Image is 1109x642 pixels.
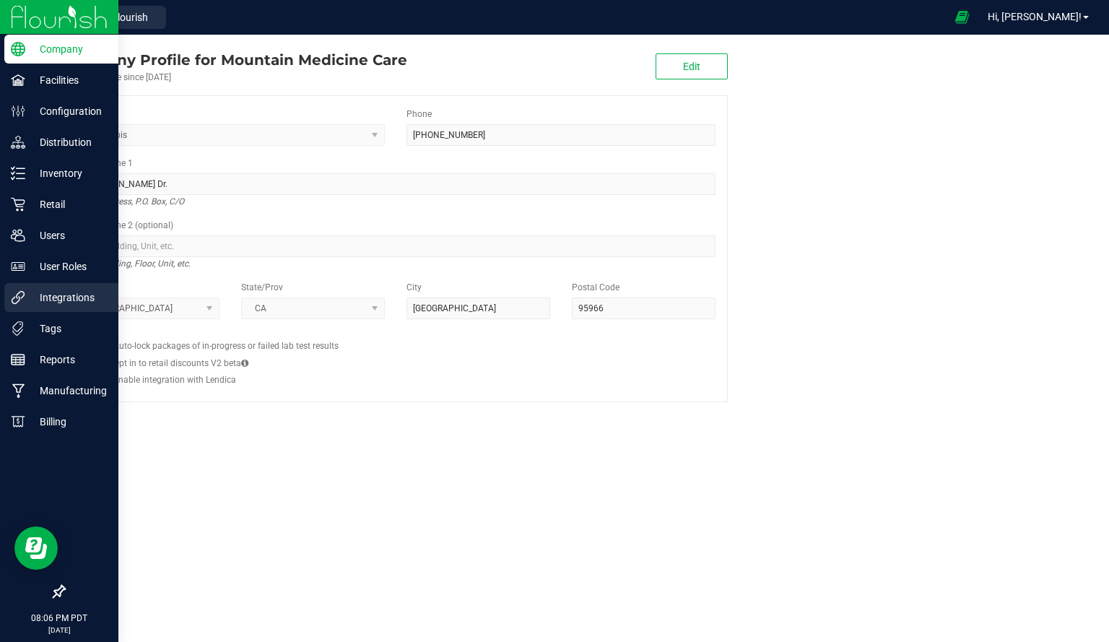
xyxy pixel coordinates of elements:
[11,73,25,87] inline-svg: Facilities
[113,357,248,370] label: Opt in to retail discounts V2 beta
[656,53,728,79] button: Edit
[25,196,112,213] p: Retail
[11,415,25,429] inline-svg: Billing
[241,281,283,294] label: State/Prov
[64,71,407,84] div: Account active since [DATE]
[11,166,25,181] inline-svg: Inventory
[11,42,25,56] inline-svg: Company
[6,612,112,625] p: 08:06 PM PDT
[25,71,112,89] p: Facilities
[25,165,112,182] p: Inventory
[25,289,112,306] p: Integrations
[946,3,978,31] span: Open Ecommerce Menu
[76,235,716,257] input: Suite, Building, Unit, etc.
[25,413,112,430] p: Billing
[683,61,700,72] span: Edit
[572,281,619,294] label: Postal Code
[25,227,112,244] p: Users
[11,321,25,336] inline-svg: Tags
[25,103,112,120] p: Configuration
[64,49,407,71] div: Mountain Medicine Care
[25,320,112,337] p: Tags
[11,259,25,274] inline-svg: User Roles
[76,193,184,210] i: Street address, P.O. Box, C/O
[11,135,25,149] inline-svg: Distribution
[11,197,25,212] inline-svg: Retail
[988,11,1082,22] span: Hi, [PERSON_NAME]!
[76,219,173,232] label: Address Line 2 (optional)
[76,173,716,195] input: Address
[25,382,112,399] p: Manufacturing
[11,383,25,398] inline-svg: Manufacturing
[406,298,550,319] input: City
[25,134,112,151] p: Distribution
[76,255,191,272] i: Suite, Building, Floor, Unit, etc.
[406,124,716,146] input: (123) 456-7890
[113,339,339,352] label: Auto-lock packages of in-progress or failed lab test results
[25,258,112,275] p: User Roles
[11,228,25,243] inline-svg: Users
[406,281,422,294] label: City
[76,330,716,339] h2: Configs
[6,625,112,636] p: [DATE]
[113,373,236,386] label: Enable integration with Lendica
[14,526,58,570] iframe: Resource center
[11,290,25,305] inline-svg: Integrations
[406,108,432,121] label: Phone
[25,40,112,58] p: Company
[25,351,112,368] p: Reports
[572,298,716,319] input: Postal Code
[11,352,25,367] inline-svg: Reports
[11,104,25,118] inline-svg: Configuration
